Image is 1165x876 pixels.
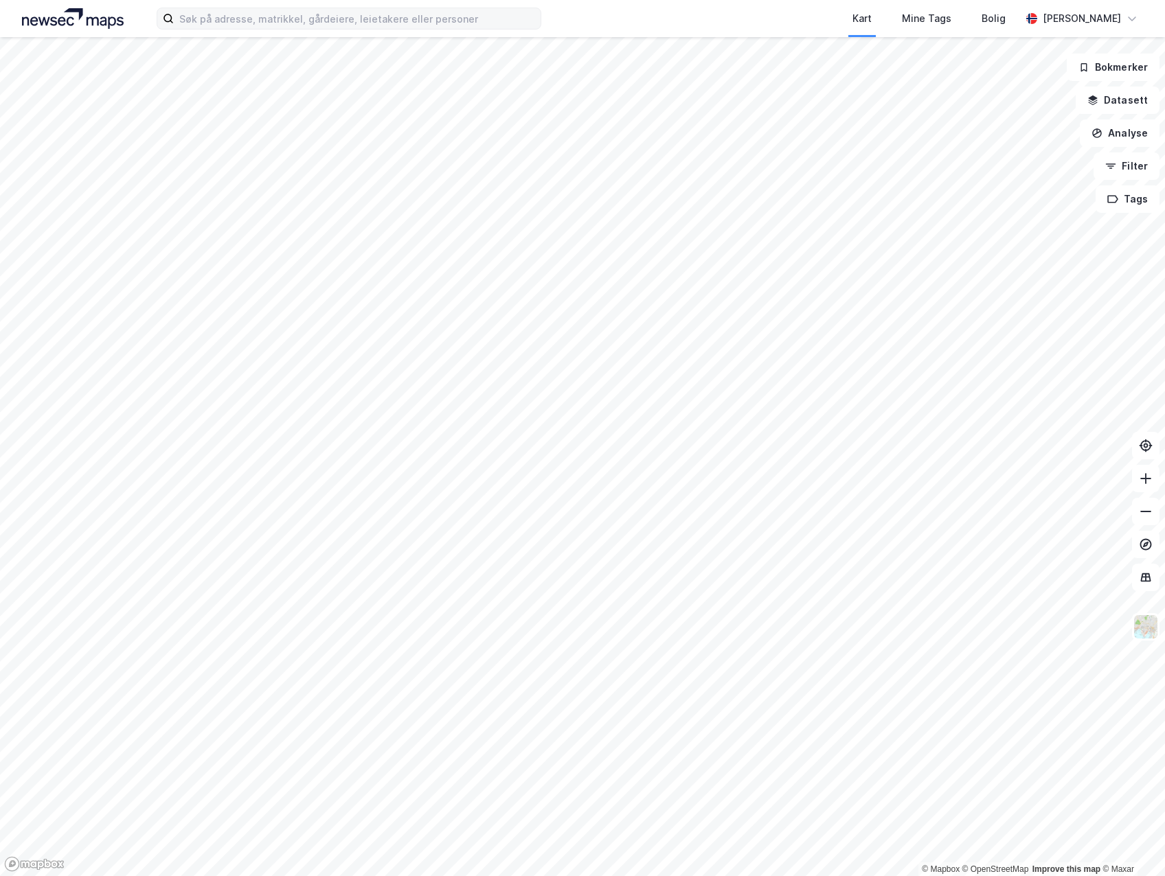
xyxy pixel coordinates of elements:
[1080,119,1160,147] button: Analyse
[902,10,951,27] div: Mine Tags
[1096,810,1165,876] div: Kontrollprogram for chat
[982,10,1006,27] div: Bolig
[962,864,1029,874] a: OpenStreetMap
[1043,10,1121,27] div: [PERSON_NAME]
[174,8,541,29] input: Søk på adresse, matrikkel, gårdeiere, leietakere eller personer
[4,856,65,872] a: Mapbox homepage
[1094,152,1160,180] button: Filter
[922,864,960,874] a: Mapbox
[1076,87,1160,114] button: Datasett
[22,8,124,29] img: logo.a4113a55bc3d86da70a041830d287a7e.svg
[1096,185,1160,213] button: Tags
[1133,614,1159,640] img: Z
[1032,864,1100,874] a: Improve this map
[852,10,872,27] div: Kart
[1067,54,1160,81] button: Bokmerker
[1096,810,1165,876] iframe: Chat Widget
